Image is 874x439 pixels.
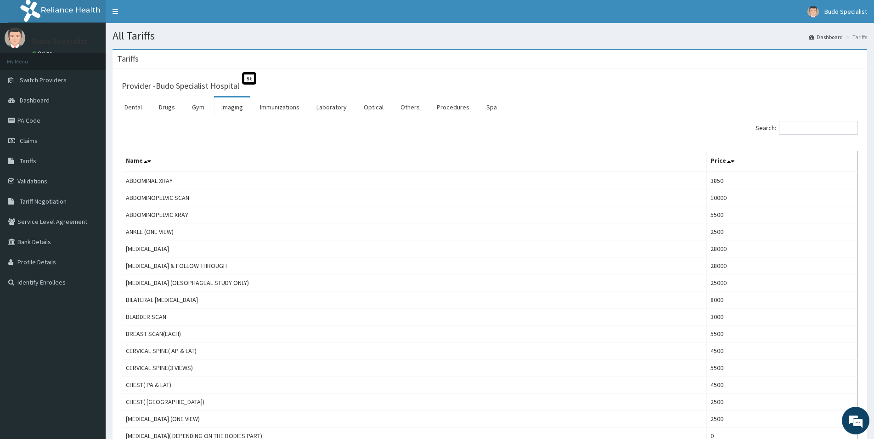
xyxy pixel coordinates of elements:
[152,97,182,117] a: Drugs
[122,308,707,325] td: BLADDER SCAN
[707,308,858,325] td: 3000
[122,151,707,172] th: Name
[707,342,858,359] td: 4500
[707,325,858,342] td: 5500
[756,121,858,135] label: Search:
[20,157,36,165] span: Tariffs
[122,189,707,206] td: ABDOMINOPELVIC SCAN
[707,206,858,223] td: 5500
[707,257,858,274] td: 28000
[122,342,707,359] td: CERVICAL SPINE( AP & LAT)
[32,50,54,57] a: Online
[707,274,858,291] td: 25000
[122,291,707,308] td: BILATERAL [MEDICAL_DATA]
[5,28,25,48] img: User Image
[356,97,391,117] a: Optical
[429,97,477,117] a: Procedures
[117,55,139,63] h3: Tariffs
[707,223,858,240] td: 2500
[122,240,707,257] td: [MEDICAL_DATA]
[479,97,504,117] a: Spa
[122,206,707,223] td: ABDOMINOPELVIC XRAY
[809,33,843,41] a: Dashboard
[122,82,239,90] h3: Provider - Budo Specialist Hospital
[242,72,256,85] span: St
[122,274,707,291] td: [MEDICAL_DATA] (OESOPHAGEAL STUDY ONLY)
[824,7,867,16] span: Budo Specialist
[707,359,858,376] td: 5500
[122,325,707,342] td: BREAST SCAN(EACH)
[122,410,707,428] td: [MEDICAL_DATA] (ONE VIEW)
[807,6,819,17] img: User Image
[20,137,38,145] span: Claims
[309,97,354,117] a: Laboratory
[122,172,707,189] td: ABDOMINAL XRAY
[707,240,858,257] td: 28000
[122,376,707,393] td: CHEST( PA & LAT)
[779,121,858,135] input: Search:
[113,30,867,42] h1: All Tariffs
[122,257,707,274] td: [MEDICAL_DATA] & FOLLOW THROUGH
[844,33,867,41] li: Tariffs
[253,97,307,117] a: Immunizations
[122,359,707,376] td: CERVICAL SPINE(3 VIEWS)
[20,76,67,84] span: Switch Providers
[707,410,858,428] td: 2500
[20,197,67,205] span: Tariff Negotiation
[707,151,858,172] th: Price
[117,97,149,117] a: Dental
[707,172,858,189] td: 3850
[393,97,427,117] a: Others
[707,376,858,393] td: 4500
[122,223,707,240] td: ANKLE (ONE VIEW)
[707,393,858,410] td: 2500
[185,97,212,117] a: Gym
[32,37,88,46] p: Budo Specialist
[122,393,707,410] td: CHEST( [GEOGRAPHIC_DATA])
[707,189,858,206] td: 10000
[707,291,858,308] td: 8000
[214,97,250,117] a: Imaging
[20,96,50,104] span: Dashboard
